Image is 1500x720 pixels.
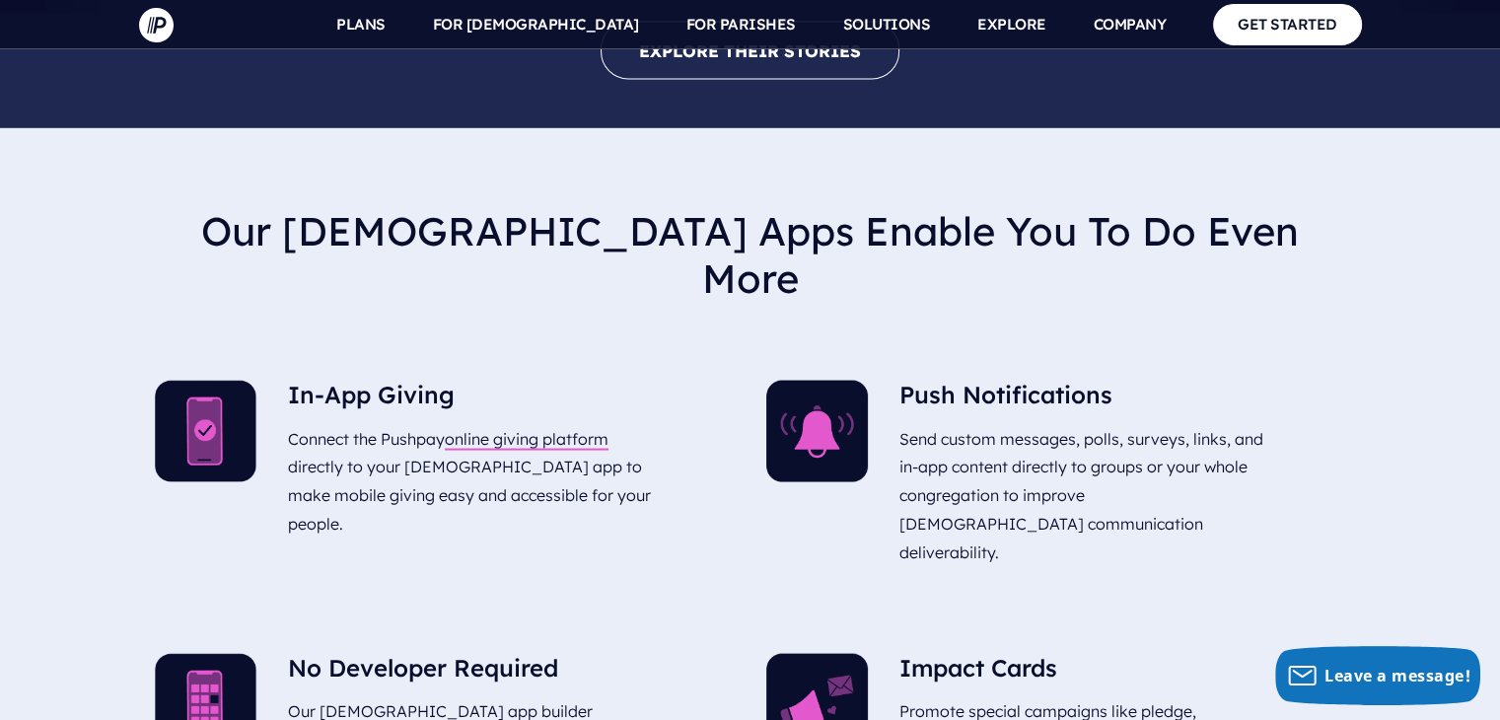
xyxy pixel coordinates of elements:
[1275,646,1480,705] button: Leave a message!
[1213,4,1362,44] a: GET STARTED
[288,417,656,546] p: Connect the Pushpay directly to your [DEMOGRAPHIC_DATA] app to make mobile giving easy and access...
[155,191,1346,318] h2: Our [DEMOGRAPHIC_DATA] Apps Enable You To Do Even More
[766,381,868,482] img: Push Notifications - Illustration
[288,381,656,417] h5: In-App Giving
[601,22,899,80] a: EXPLORE THEIR STORIES
[155,381,256,482] img: In-App Giving - Illustration
[899,654,1267,690] h5: Impact Cards
[445,429,608,449] a: online giving platform
[288,654,656,690] h5: No Developer Required
[899,417,1267,575] p: Send custom messages, polls, surveys, links, and in-app content directly to groups or your whole ...
[899,381,1267,417] h5: Push Notifications
[1324,665,1470,686] span: Leave a message!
